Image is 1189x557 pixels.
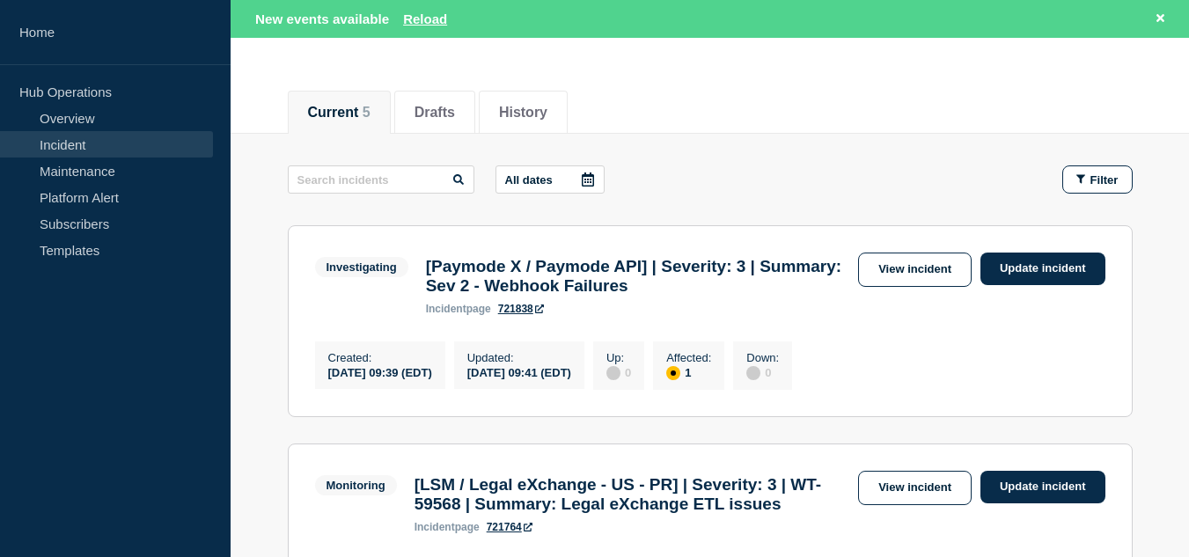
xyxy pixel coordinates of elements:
[746,351,779,364] p: Down :
[315,257,408,277] span: Investigating
[606,366,620,380] div: disabled
[980,471,1105,503] a: Update incident
[415,475,849,514] h3: [LSM / Legal eXchange - US - PR] | Severity: 3 | WT-59568 | Summary: Legal eXchange ETL issues
[666,364,711,380] div: 1
[328,351,432,364] p: Created :
[415,521,480,533] p: page
[426,257,849,296] h3: [Paymode X / Paymode API] | Severity: 3 | Summary: Sev 2 - Webhook Failures
[666,351,711,364] p: Affected :
[363,105,371,120] span: 5
[487,521,532,533] a: 721764
[666,366,680,380] div: affected
[426,303,466,315] span: incident
[288,165,474,194] input: Search incidents
[495,165,605,194] button: All dates
[315,475,397,495] span: Monitoring
[980,253,1105,285] a: Update incident
[308,105,371,121] button: Current 5
[403,11,447,26] button: Reload
[499,105,547,121] button: History
[328,364,432,379] div: [DATE] 09:39 (EDT)
[1062,165,1133,194] button: Filter
[498,303,544,315] a: 721838
[858,471,972,505] a: View incident
[415,521,455,533] span: incident
[746,364,779,380] div: 0
[415,105,455,121] button: Drafts
[606,351,631,364] p: Up :
[467,351,571,364] p: Updated :
[255,11,389,26] span: New events available
[426,303,491,315] p: page
[467,364,571,379] div: [DATE] 09:41 (EDT)
[746,366,760,380] div: disabled
[858,253,972,287] a: View incident
[505,173,553,187] p: All dates
[606,364,631,380] div: 0
[1090,173,1119,187] span: Filter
